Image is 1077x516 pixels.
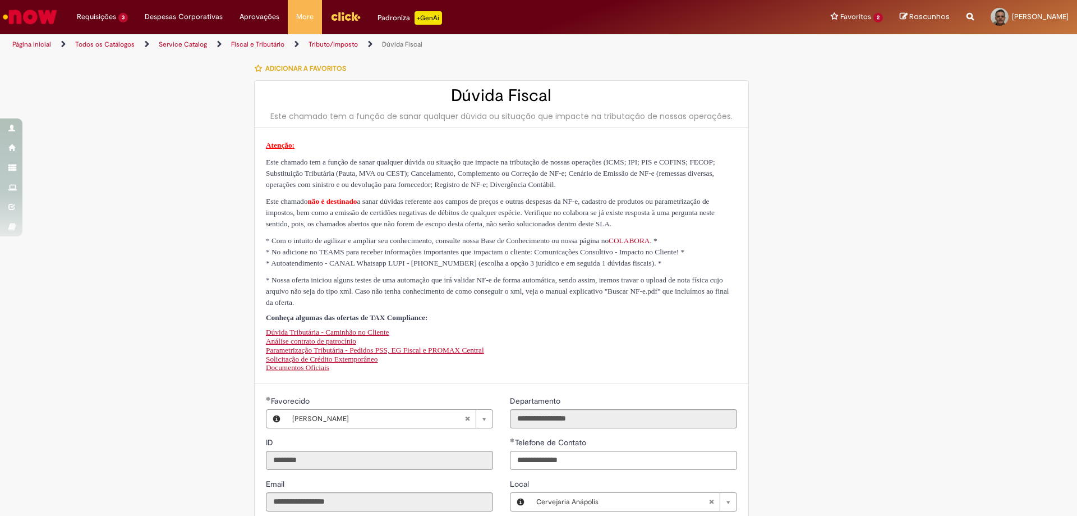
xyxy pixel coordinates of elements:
[840,11,871,22] span: Favoritos
[307,197,357,206] span: não é destinado
[510,451,737,470] input: Telefone de Contato
[266,313,427,322] span: Conheça algumas das ofertas de TAX Compliance:
[266,492,493,512] input: Email
[510,438,515,442] span: Obrigatório Preenchido
[8,34,710,55] ul: Trilhas de página
[265,64,346,73] span: Adicionar a Favoritos
[266,337,356,345] a: Análise contrato de patrocínio
[266,141,294,149] span: Atenção:
[75,40,135,49] a: Todos os Catálogos
[330,8,361,25] img: click_logo_yellow_360x200.png
[145,11,223,22] span: Despesas Corporativas
[415,11,442,25] p: +GenAi
[515,437,588,447] span: Telefone de Contato
[266,248,684,256] span: * No adicione no TEAMS para receber informações importantes que impactam o cliente: Comunicações ...
[296,11,314,22] span: More
[159,40,207,49] a: Service Catalog
[536,493,708,511] span: Cervejaria Anápolis
[703,493,720,511] abbr: Limpar campo Local
[266,346,484,354] a: Parametrização Tributária - Pedidos PSS, EG Fiscal e PROMAX Central
[309,40,358,49] a: Tributo/Imposto
[266,197,715,228] span: Este chamado a sanar dúvidas referente aos campos de preços e outras despesas da NF-e, cadastro d...
[266,396,271,401] span: Obrigatório Preenchido
[609,236,650,245] a: COLABORA
[266,479,287,489] span: Somente leitura - Email
[287,410,493,428] a: [PERSON_NAME]Limpar campo Favorecido
[510,493,531,511] button: Local, Visualizar este registro Cervejaria Anápolis
[266,363,329,372] a: Documentos Oficiais
[266,259,662,267] span: * Autoatendimento - CANAL Whatsapp LUPI - [PHONE_NUMBER] (escolha a opção 3 jurídico e em seguida...
[266,410,287,428] button: Favorecido, Visualizar este registro Welber Teixeira Gomes
[266,355,378,363] a: Solicitação de Crédito Extemporâneo
[510,395,563,407] label: Somente leitura - Departamento
[1,6,59,28] img: ServiceNow
[12,40,51,49] a: Página inicial
[510,479,531,489] span: Local
[266,86,737,105] h2: Dúvida Fiscal
[459,410,476,428] abbr: Limpar campo Favorecido
[266,158,715,189] span: Este chamado tem a função de sanar qualquer dúvida ou situação que impacte na tributação de nossa...
[510,409,737,428] input: Departamento
[531,493,737,511] a: Cervejaria AnápolisLimpar campo Local
[266,437,275,447] span: Somente leitura - ID
[1012,12,1069,21] span: [PERSON_NAME]
[266,437,275,448] label: Somente leitura - ID
[382,40,422,49] a: Dúvida Fiscal
[266,451,493,470] input: ID
[266,111,737,122] div: Este chamado tem a função de sanar qualquer dúvida ou situação que impacte na tributação de nossa...
[77,11,116,22] span: Requisições
[271,396,312,406] span: Necessários - Favorecido
[118,13,128,22] span: 3
[231,40,284,49] a: Fiscal e Tributário
[909,11,950,22] span: Rascunhos
[900,12,950,22] a: Rascunhos
[266,276,729,307] span: * Nossa oferta iniciou alguns testes de uma automação que irá validar NF-e de forma automática, s...
[378,11,442,25] div: Padroniza
[266,328,389,336] a: Dúvida Tributária - Caminhão no Cliente
[292,410,464,428] span: [PERSON_NAME]
[254,57,352,80] button: Adicionar a Favoritos
[240,11,279,22] span: Aprovações
[266,236,657,245] span: * Com o intuito de agilizar e ampliar seu conhecimento, consulte nossa Base de Conhecimento ou no...
[266,478,287,490] label: Somente leitura - Email
[873,13,883,22] span: 2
